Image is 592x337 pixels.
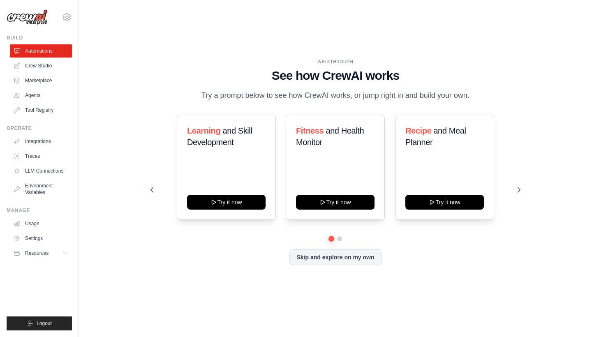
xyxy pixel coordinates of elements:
[187,195,266,210] button: Try it now
[296,126,324,135] span: Fitness
[10,247,72,260] button: Resources
[10,104,72,117] a: Tool Registry
[10,74,72,87] a: Marketplace
[150,68,520,83] h1: See how CrewAI works
[405,195,484,210] button: Try it now
[150,59,520,65] div: WALKTHROUGH
[7,316,72,330] button: Logout
[10,164,72,178] a: LLM Connections
[197,90,474,102] p: Try a prompt below to see how CrewAI works, or jump right in and build your own.
[10,44,72,58] a: Automations
[25,250,49,256] span: Resources
[10,232,72,245] a: Settings
[405,126,431,135] span: Recipe
[7,207,72,214] div: Manage
[296,126,364,147] span: and Health Monitor
[7,35,72,41] div: Build
[289,249,381,265] button: Skip and explore on my own
[551,298,592,337] iframe: Chat Widget
[187,126,220,135] span: Learning
[10,150,72,163] a: Traces
[10,59,72,72] a: Crew Studio
[7,9,48,25] img: Logo
[405,126,466,147] span: and Meal Planner
[7,125,72,132] div: Operate
[10,135,72,148] a: Integrations
[10,179,72,199] a: Environment Variables
[10,89,72,102] a: Agents
[10,217,72,230] a: Usage
[296,195,375,210] button: Try it now
[37,320,52,327] span: Logout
